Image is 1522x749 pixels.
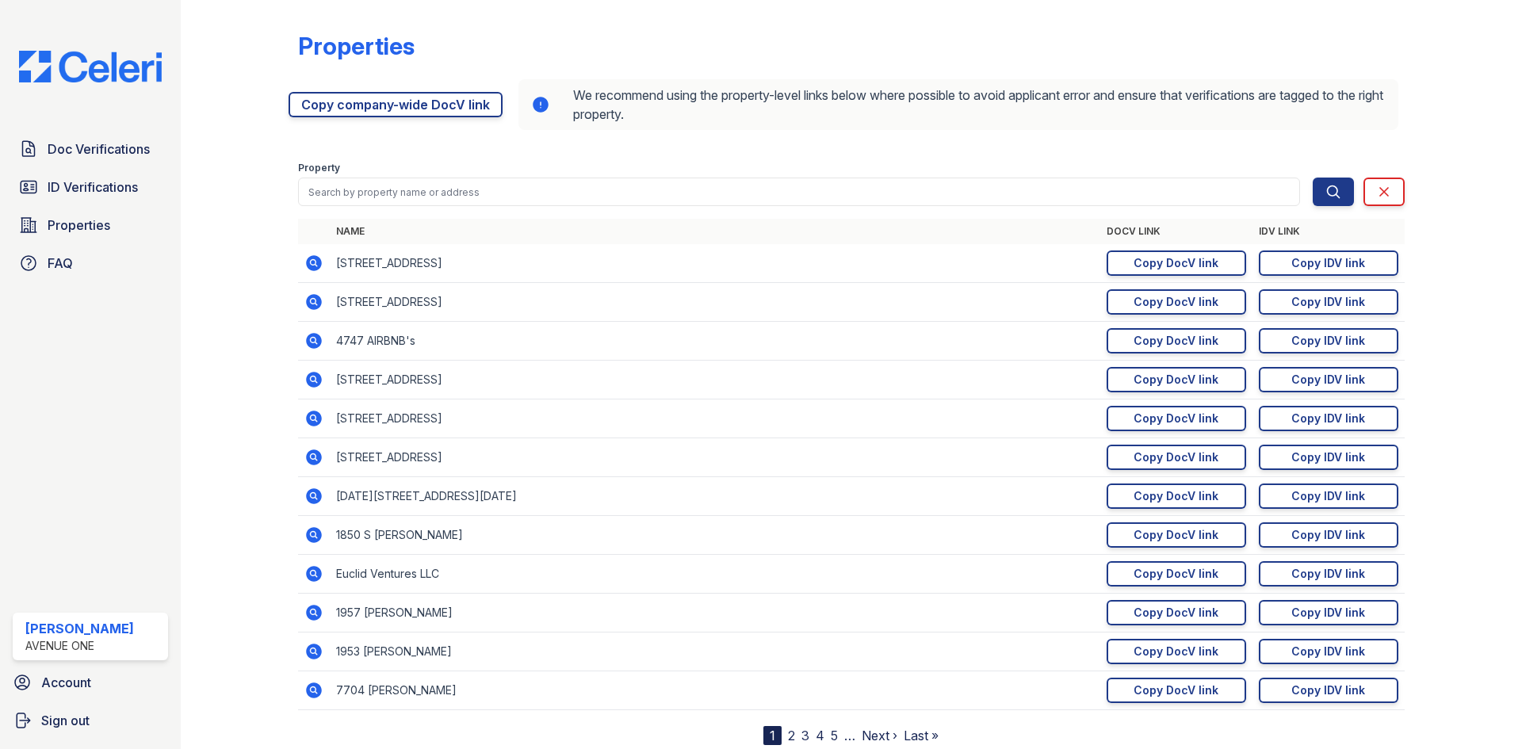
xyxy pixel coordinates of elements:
[1134,449,1218,465] div: Copy DocV link
[1259,600,1398,625] a: Copy IDV link
[1291,255,1365,271] div: Copy IDV link
[904,728,939,743] a: Last »
[298,32,415,60] div: Properties
[1134,566,1218,582] div: Copy DocV link
[298,162,340,174] label: Property
[1134,605,1218,621] div: Copy DocV link
[330,632,1100,671] td: 1953 [PERSON_NAME]
[1107,561,1246,587] a: Copy DocV link
[1259,678,1398,703] a: Copy IDV link
[788,728,795,743] a: 2
[801,728,809,743] a: 3
[862,728,897,743] a: Next ›
[41,673,91,692] span: Account
[1107,522,1246,548] a: Copy DocV link
[13,247,168,279] a: FAQ
[6,667,174,698] a: Account
[1291,372,1365,388] div: Copy IDV link
[1134,644,1218,659] div: Copy DocV link
[1107,406,1246,431] a: Copy DocV link
[1291,333,1365,349] div: Copy IDV link
[6,51,174,82] img: CE_Logo_Blue-a8612792a0a2168367f1c8372b55b34899dd931a85d93a1a3d3e32e68fde9ad4.png
[1291,411,1365,426] div: Copy IDV link
[1107,639,1246,664] a: Copy DocV link
[1291,644,1365,659] div: Copy IDV link
[1259,250,1398,276] a: Copy IDV link
[1134,411,1218,426] div: Copy DocV link
[1259,289,1398,315] a: Copy IDV link
[1134,372,1218,388] div: Copy DocV link
[1291,527,1365,543] div: Copy IDV link
[1107,445,1246,470] a: Copy DocV link
[48,139,150,159] span: Doc Verifications
[330,516,1100,555] td: 1850 S [PERSON_NAME]
[1259,445,1398,470] a: Copy IDV link
[13,209,168,241] a: Properties
[831,728,838,743] a: 5
[844,726,855,745] span: …
[1134,333,1218,349] div: Copy DocV link
[518,79,1398,130] div: We recommend using the property-level links below where possible to avoid applicant error and ens...
[1259,406,1398,431] a: Copy IDV link
[330,477,1100,516] td: [DATE][STREET_ADDRESS][DATE]
[289,92,503,117] a: Copy company-wide DocV link
[48,216,110,235] span: Properties
[1107,678,1246,703] a: Copy DocV link
[1107,600,1246,625] a: Copy DocV link
[298,178,1300,206] input: Search by property name or address
[330,438,1100,477] td: [STREET_ADDRESS]
[1107,250,1246,276] a: Copy DocV link
[1259,367,1398,392] a: Copy IDV link
[6,705,174,736] a: Sign out
[1259,561,1398,587] a: Copy IDV link
[41,711,90,730] span: Sign out
[1291,449,1365,465] div: Copy IDV link
[1291,488,1365,504] div: Copy IDV link
[1107,483,1246,509] a: Copy DocV link
[1134,682,1218,698] div: Copy DocV link
[25,619,134,638] div: [PERSON_NAME]
[330,219,1100,244] th: Name
[48,178,138,197] span: ID Verifications
[25,638,134,654] div: Avenue One
[330,283,1100,322] td: [STREET_ADDRESS]
[1134,527,1218,543] div: Copy DocV link
[1100,219,1252,244] th: DocV Link
[1291,566,1365,582] div: Copy IDV link
[330,594,1100,632] td: 1957 [PERSON_NAME]
[1259,328,1398,353] a: Copy IDV link
[330,244,1100,283] td: [STREET_ADDRESS]
[1134,488,1218,504] div: Copy DocV link
[1259,483,1398,509] a: Copy IDV link
[1259,639,1398,664] a: Copy IDV link
[1291,605,1365,621] div: Copy IDV link
[330,399,1100,438] td: [STREET_ADDRESS]
[330,555,1100,594] td: Euclid Ventures LLC
[1252,219,1405,244] th: IDV Link
[1134,255,1218,271] div: Copy DocV link
[763,726,782,745] div: 1
[1291,682,1365,698] div: Copy IDV link
[1107,367,1246,392] a: Copy DocV link
[1259,522,1398,548] a: Copy IDV link
[330,361,1100,399] td: [STREET_ADDRESS]
[1107,328,1246,353] a: Copy DocV link
[13,171,168,203] a: ID Verifications
[13,133,168,165] a: Doc Verifications
[330,671,1100,710] td: 7704 [PERSON_NAME]
[1291,294,1365,310] div: Copy IDV link
[48,254,73,273] span: FAQ
[330,322,1100,361] td: 4747 AIRBNB's
[1134,294,1218,310] div: Copy DocV link
[1107,289,1246,315] a: Copy DocV link
[816,728,824,743] a: 4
